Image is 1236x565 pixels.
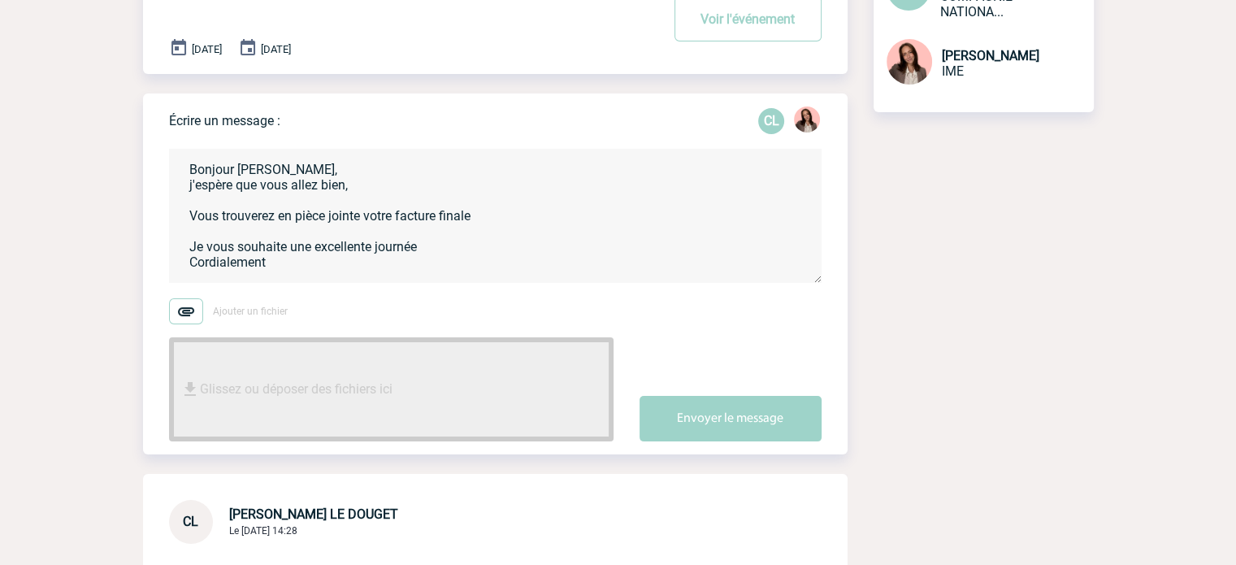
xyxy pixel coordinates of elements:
[192,43,222,55] span: [DATE]
[229,506,398,522] span: [PERSON_NAME] LE DOUGET
[229,525,297,537] span: Le [DATE] 14:28
[758,108,784,134] div: Corinne LE DOUGET
[887,39,932,85] img: 94396-3.png
[942,48,1039,63] span: [PERSON_NAME]
[640,396,822,441] button: Envoyer le message
[758,108,784,134] p: CL
[261,43,291,55] span: [DATE]
[169,113,280,128] p: Écrire un message :
[942,63,964,79] span: IME
[180,380,200,399] img: file_download.svg
[213,306,288,317] span: Ajouter un fichier
[794,106,820,133] img: 94396-3.png
[183,514,198,529] span: CL
[200,349,392,430] span: Glissez ou déposer des fichiers ici
[794,106,820,136] div: Julie JANDAUX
